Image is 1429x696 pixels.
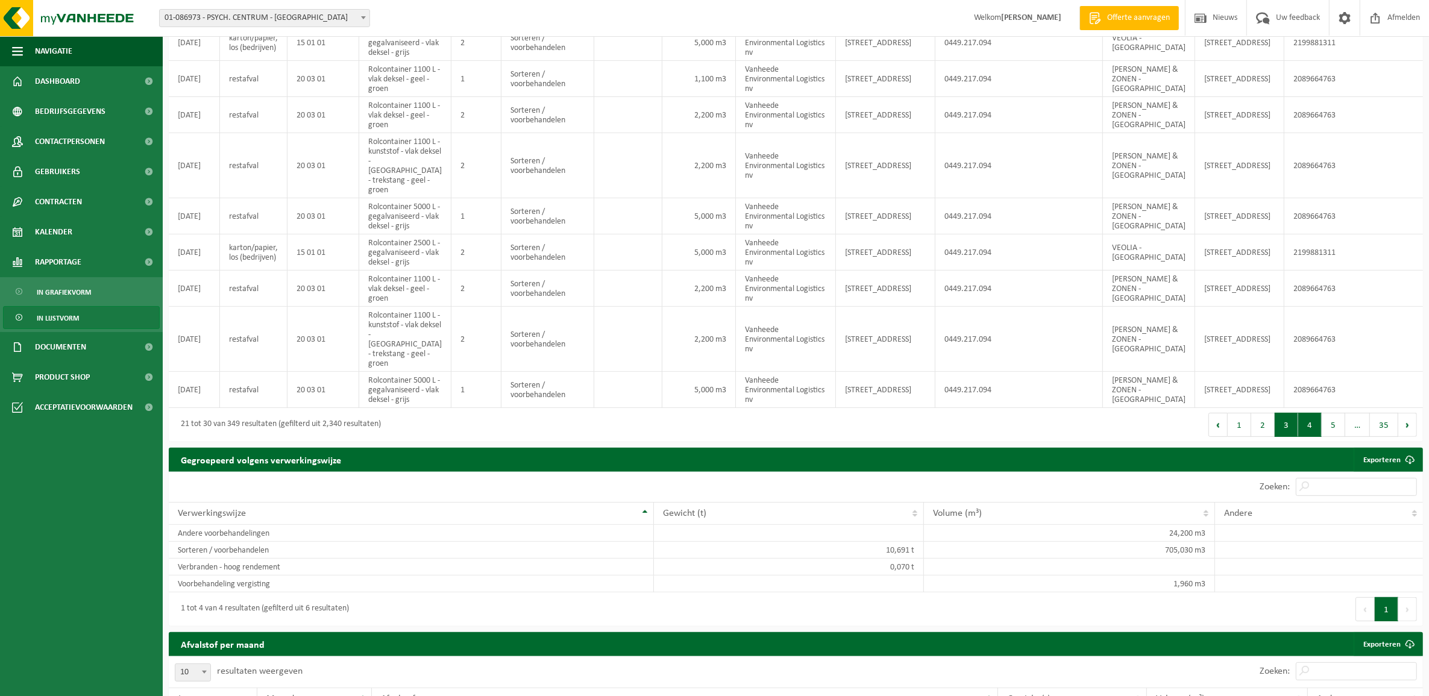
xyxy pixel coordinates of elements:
td: 2,200 m3 [662,307,736,372]
button: 35 [1370,413,1398,437]
button: 4 [1298,413,1322,437]
td: 5,000 m3 [662,234,736,271]
label: Zoeken: [1260,667,1290,677]
td: Rolcontainer 5000 L - gegalvaniseerd - vlak deksel - grijs [359,372,451,408]
td: restafval [220,97,287,133]
button: 3 [1275,413,1298,437]
td: karton/papier, los (bedrijven) [220,234,287,271]
td: 2 [451,271,501,307]
td: [STREET_ADDRESS] [836,97,935,133]
button: Previous [1355,597,1375,621]
td: 0449.217.094 [935,271,1103,307]
td: karton/papier, los (bedrijven) [220,25,287,61]
td: Rolcontainer 1100 L - vlak deksel - geel - groen [359,271,451,307]
td: 1,960 m3 [924,575,1215,592]
td: [STREET_ADDRESS] [1195,61,1284,97]
button: 1 [1375,597,1398,621]
td: 15 01 01 [287,234,359,271]
td: 2 [451,25,501,61]
div: 1 tot 4 van 4 resultaten (gefilterd uit 6 resultaten) [175,598,349,620]
td: Sorteren / voorbehandelen [501,234,594,271]
td: restafval [220,307,287,372]
td: VEOLIA - [GEOGRAPHIC_DATA] [1103,234,1195,271]
a: In grafiekvorm [3,280,160,303]
td: [STREET_ADDRESS] [1195,234,1284,271]
td: 5,000 m3 [662,25,736,61]
td: [DATE] [169,307,220,372]
span: Contactpersonen [35,127,105,157]
td: [STREET_ADDRESS] [836,133,935,198]
td: 5,000 m3 [662,372,736,408]
td: 0,070 t [654,559,924,575]
td: Sorteren / voorbehandelen [501,61,594,97]
td: [DATE] [169,133,220,198]
td: 20 03 01 [287,61,359,97]
td: 15 01 01 [287,25,359,61]
td: Sorteren / voorbehandelen [169,542,654,559]
td: 0449.217.094 [935,307,1103,372]
td: Vanheede Environmental Logistics nv [736,25,836,61]
button: 1 [1228,413,1251,437]
td: 2089664763 [1284,198,1424,234]
td: 20 03 01 [287,307,359,372]
td: Sorteren / voorbehandelen [501,271,594,307]
td: Sorteren / voorbehandelen [501,133,594,198]
span: 01-086973 - PSYCH. CENTRUM - ST HIERONYMUS - SINT-NIKLAAS [160,10,369,27]
td: Rolcontainer 1100 L - kunststof - vlak deksel - [GEOGRAPHIC_DATA] - trekstang - geel - groen [359,133,451,198]
button: Next [1398,413,1417,437]
td: VEOLIA - [GEOGRAPHIC_DATA] [1103,25,1195,61]
td: [PERSON_NAME] & ZONEN - [GEOGRAPHIC_DATA] [1103,372,1195,408]
td: [STREET_ADDRESS] [1195,25,1284,61]
td: 20 03 01 [287,271,359,307]
td: [STREET_ADDRESS] [1195,198,1284,234]
td: [STREET_ADDRESS] [1195,372,1284,408]
td: 2089664763 [1284,271,1424,307]
td: Vanheede Environmental Logistics nv [736,271,836,307]
td: Sorteren / voorbehandelen [501,307,594,372]
span: Kalender [35,217,72,247]
span: … [1345,413,1370,437]
td: 10,691 t [654,542,924,559]
td: 0449.217.094 [935,372,1103,408]
span: Contracten [35,187,82,217]
span: Product Shop [35,362,90,392]
td: [PERSON_NAME] & ZONEN - [GEOGRAPHIC_DATA] [1103,198,1195,234]
span: 10 [175,664,210,681]
span: 01-086973 - PSYCH. CENTRUM - ST HIERONYMUS - SINT-NIKLAAS [159,9,370,27]
td: Rolcontainer 5000 L - gegalvaniseerd - vlak deksel - grijs [359,198,451,234]
td: 2089664763 [1284,97,1424,133]
td: [STREET_ADDRESS] [836,234,935,271]
a: In lijstvorm [3,306,160,329]
td: [DATE] [169,97,220,133]
td: 2 [451,97,501,133]
td: 2 [451,307,501,372]
td: [STREET_ADDRESS] [1195,307,1284,372]
td: restafval [220,271,287,307]
td: restafval [220,61,287,97]
span: Dashboard [35,66,80,96]
td: Sorteren / voorbehandelen [501,198,594,234]
td: [DATE] [169,234,220,271]
span: Offerte aanvragen [1104,12,1173,24]
td: [PERSON_NAME] & ZONEN - [GEOGRAPHIC_DATA] [1103,271,1195,307]
td: 0449.217.094 [935,234,1103,271]
td: 0449.217.094 [935,133,1103,198]
td: Rolcontainer 1100 L - vlak deksel - geel - groen [359,61,451,97]
button: Next [1398,597,1417,621]
td: Vanheede Environmental Logistics nv [736,372,836,408]
td: 2089664763 [1284,372,1424,408]
td: [DATE] [169,271,220,307]
td: 2089664763 [1284,133,1424,198]
td: 0449.217.094 [935,25,1103,61]
td: restafval [220,372,287,408]
label: resultaten weergeven [217,666,303,676]
span: Andere [1224,509,1252,518]
td: Sorteren / voorbehandelen [501,25,594,61]
td: [STREET_ADDRESS] [1195,271,1284,307]
td: [DATE] [169,198,220,234]
td: Rolcontainer 1100 L - kunststof - vlak deksel - [GEOGRAPHIC_DATA] - trekstang - geel - groen [359,307,451,372]
td: [STREET_ADDRESS] [836,372,935,408]
td: [PERSON_NAME] & ZONEN - [GEOGRAPHIC_DATA] [1103,61,1195,97]
button: 2 [1251,413,1275,437]
td: 1 [451,198,501,234]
